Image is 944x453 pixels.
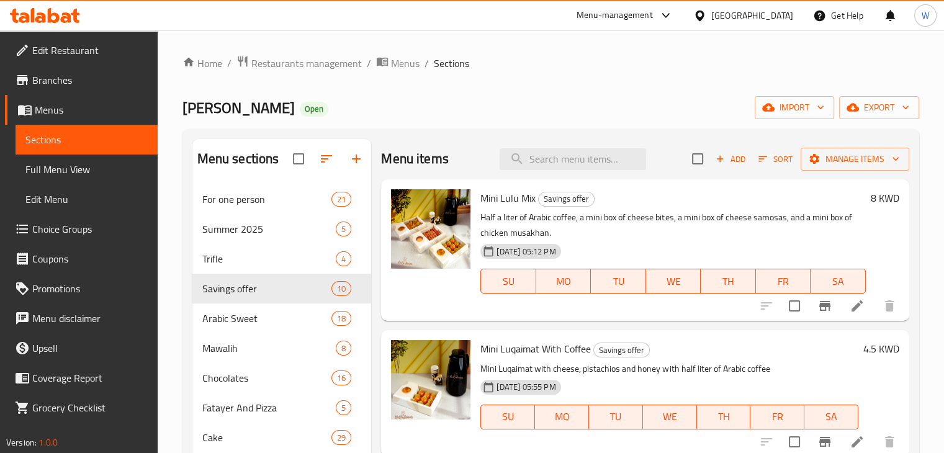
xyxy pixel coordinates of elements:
span: 21 [332,194,351,205]
span: SU [486,272,531,290]
button: SU [480,269,536,294]
button: MO [535,405,589,429]
a: Upsell [5,333,158,363]
p: Half a liter of Arabic coffee, a mini box of cheese bites, a mini box of cheese samosas, and a mi... [480,210,866,241]
a: Grocery Checklist [5,393,158,423]
span: Add [714,152,747,166]
span: Full Menu View [25,162,148,177]
button: TU [591,269,646,294]
span: SA [809,408,853,426]
span: import [765,100,824,115]
span: SU [486,408,530,426]
span: Edit Restaurant [32,43,148,58]
span: Savings offer [539,192,594,206]
p: Mini Luqaimat with cheese, pistachios and honey with half liter of Arabic coffee [480,361,858,377]
button: SU [480,405,535,429]
button: FR [750,405,804,429]
h6: 8 KWD [871,189,899,207]
button: Add section [341,144,371,174]
a: Coverage Report [5,363,158,393]
h2: Menu sections [197,150,279,168]
a: Branches [5,65,158,95]
span: TH [706,272,751,290]
span: Select to update [781,293,807,319]
span: Open [300,104,328,114]
div: Arabic Sweet [202,311,332,326]
span: Summer 2025 [202,222,336,236]
div: [GEOGRAPHIC_DATA] [711,9,793,22]
a: Restaurants management [236,55,362,71]
button: SA [804,405,858,429]
span: Add item [711,150,750,169]
img: Mini Lulu Mix [391,189,470,269]
span: 29 [332,432,351,444]
span: WE [648,408,692,426]
span: FR [761,272,806,290]
span: export [849,100,909,115]
button: MO [536,269,591,294]
span: Sections [25,132,148,147]
div: items [331,311,351,326]
a: Sections [16,125,158,155]
button: delete [874,291,904,321]
a: Menus [5,95,158,125]
div: items [336,341,351,356]
span: Savings offer [202,281,332,296]
span: Savings offer [594,343,649,357]
button: Sort [755,150,796,169]
li: / [367,56,371,71]
div: Savings offer10 [192,274,372,303]
div: Fatayer And Pizza5 [192,393,372,423]
span: SA [816,272,861,290]
img: Mini Luqaimat With Coffee [391,340,470,419]
div: items [331,281,351,296]
span: TU [594,408,638,426]
span: Mini Lulu Mix [480,189,536,207]
span: Cake [202,430,332,445]
span: Menus [391,56,420,71]
a: Coupons [5,244,158,274]
span: Select section [685,146,711,172]
a: Promotions [5,274,158,303]
span: Sort [758,152,793,166]
h6: 4.5 KWD [863,340,899,357]
span: W [922,9,929,22]
h2: Menu items [381,150,449,168]
span: Mini Luqaimat With Coffee [480,339,591,358]
span: Mawalih [202,341,336,356]
div: items [336,222,351,236]
div: Fatayer And Pizza [202,400,336,415]
span: MO [541,272,587,290]
a: Home [182,56,222,71]
div: items [336,400,351,415]
span: Restaurants management [251,56,362,71]
span: [DATE] 05:12 PM [492,246,560,258]
span: [DATE] 05:55 PM [492,381,560,393]
span: Sections [434,56,469,71]
span: Version: [6,434,37,451]
span: For one person [202,192,332,207]
span: Edit Menu [25,192,148,207]
span: Manage items [811,151,899,167]
div: Summer 20255 [192,214,372,244]
span: Choice Groups [32,222,148,236]
input: search [500,148,646,170]
a: Menu disclaimer [5,303,158,333]
div: items [331,430,351,445]
a: Choice Groups [5,214,158,244]
a: Menus [376,55,420,71]
nav: breadcrumb [182,55,919,71]
span: Coverage Report [32,370,148,385]
div: Cake29 [192,423,372,452]
a: Edit menu item [850,298,865,313]
div: For one person21 [192,184,372,214]
button: TU [589,405,643,429]
span: 10 [332,283,351,295]
button: WE [643,405,697,429]
button: import [755,96,834,119]
button: Manage items [801,148,909,171]
button: FR [756,269,811,294]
